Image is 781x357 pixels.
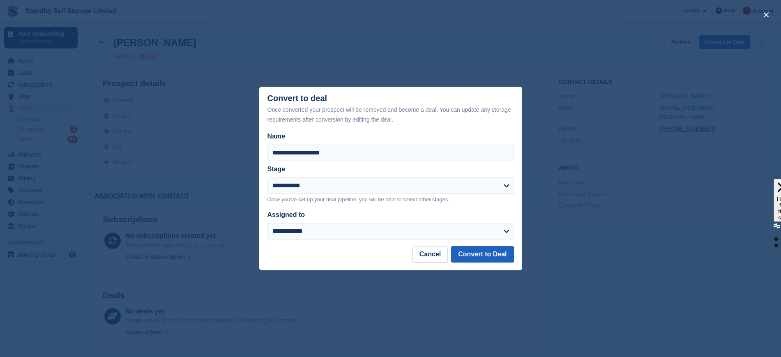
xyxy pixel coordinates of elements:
div: Once converted your prospect will be removed and become a deal. You can update any storage requir... [267,105,514,124]
div: Convert to deal [267,94,514,124]
button: Cancel [412,246,448,263]
label: Assigned to [267,211,305,218]
label: Stage [267,166,286,173]
button: Convert to Deal [451,246,514,263]
label: Name [267,131,514,141]
button: close [760,8,773,21]
p: Once you've set up your deal pipeline, you will be able to select other stages. [267,196,514,204]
